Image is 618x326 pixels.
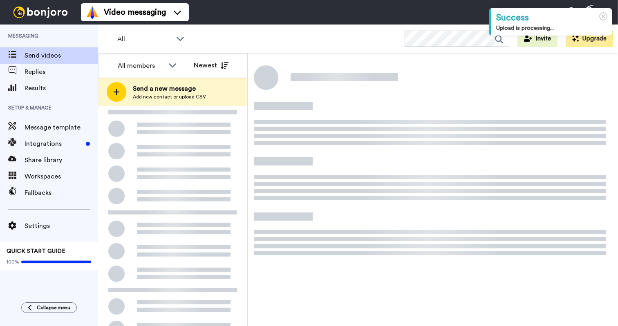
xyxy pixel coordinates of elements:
div: Upload is processing... [496,24,607,32]
span: Video messaging [104,7,166,18]
span: Send videos [25,51,98,60]
span: Replies [25,67,98,77]
button: Upgrade [566,31,613,47]
span: Fallbacks [25,188,98,198]
span: 100% [7,259,19,265]
span: Integrations [25,139,83,149]
span: Workspaces [25,172,98,181]
button: Newest [188,57,235,74]
img: bj-logo-header-white.svg [10,7,71,18]
button: Collapse menu [21,302,77,313]
span: Add new contact or upload CSV [133,94,206,100]
span: Results [25,83,98,93]
span: Settings [25,221,98,231]
span: Send a new message [133,84,206,94]
span: Collapse menu [37,304,70,311]
div: Success [496,11,607,24]
span: All [117,34,172,44]
span: Message template [25,123,98,132]
div: All members [118,61,164,71]
span: Share library [25,155,98,165]
button: Invite [517,31,558,47]
img: vm-color.svg [86,6,99,19]
span: QUICK START GUIDE [7,248,65,254]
